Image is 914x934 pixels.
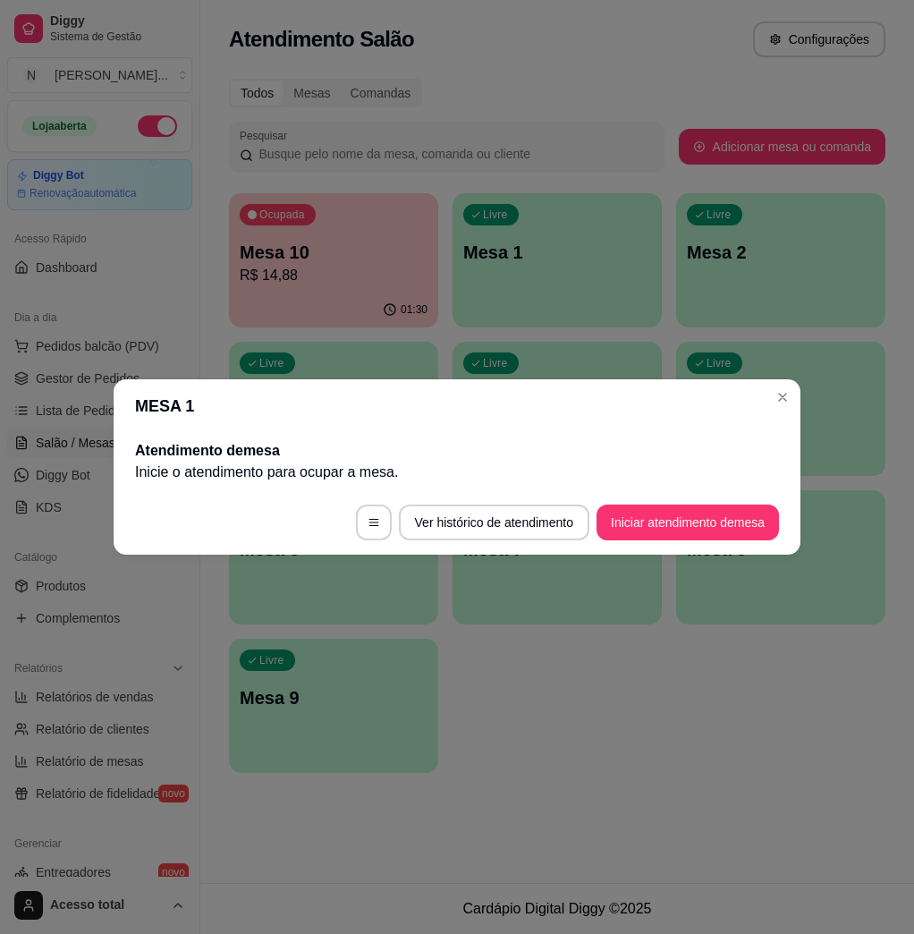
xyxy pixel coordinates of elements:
button: Iniciar atendimento demesa [597,505,779,540]
p: Inicie o atendimento para ocupar a mesa . [135,462,779,483]
button: Close [768,383,797,412]
h2: Atendimento de mesa [135,440,779,462]
button: Ver histórico de atendimento [399,505,589,540]
header: MESA 1 [114,379,800,433]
